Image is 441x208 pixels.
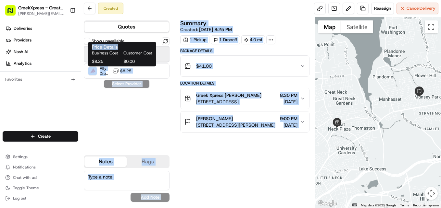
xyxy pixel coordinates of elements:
[14,61,31,66] span: Analytics
[241,35,265,44] div: 4.0 mi
[17,42,107,49] input: Clear
[199,27,232,32] span: [DATE] 8:25 PM
[3,47,81,57] a: Nash AI
[110,64,118,72] button: Start new chat
[280,122,297,128] span: [DATE]
[13,94,50,100] span: Knowledge Base
[425,187,438,200] button: Map camera controls
[3,163,78,172] button: Notifications
[180,35,209,44] div: 1 Pickup
[280,115,297,122] span: 9:00 PM
[6,6,19,19] img: Nash
[84,22,169,32] button: Quotes
[100,66,110,71] span: Ally
[18,5,65,11] button: GreekXpress - Great Neck
[13,165,36,170] span: Notifications
[341,20,373,33] button: Show satellite imagery
[181,111,309,132] button: [PERSON_NAME][STREET_ADDRESS][PERSON_NAME]9:00 PM[DATE]
[6,62,18,74] img: 1736555255976-a54dd68f-1ca7-489b-9aae-adbdc363a1c4
[280,98,297,105] span: [DATE]
[196,122,275,128] span: [STREET_ADDRESS][PERSON_NAME]
[196,92,261,98] span: Greek Xpress [PERSON_NAME]
[120,68,132,74] span: $8.25
[123,59,152,64] span: $0.00
[22,62,107,68] div: Start new chat
[425,20,438,33] button: Toggle fullscreen view
[112,68,132,74] button: $8.25
[374,6,391,11] span: Reassign
[352,203,357,206] button: Keyboard shortcuts
[211,35,240,44] div: 1 Dropoff
[3,74,78,85] div: Favorites
[361,203,396,207] span: Map data ©2025 Google
[127,156,169,167] button: Flags
[18,11,65,16] button: [PERSON_NAME][EMAIL_ADDRESS][DOMAIN_NAME]
[13,196,26,201] span: Log out
[61,94,104,100] span: API Documentation
[52,91,107,103] a: 💻API Documentation
[317,199,338,208] img: Google
[14,49,28,55] span: Nash AI
[181,88,309,109] button: Greek Xpress [PERSON_NAME][STREET_ADDRESS]8:30 PM[DATE]
[46,110,79,115] a: Powered byPylon
[100,71,110,76] span: Dropoff ETA 7 hours
[196,98,261,105] span: [STREET_ADDRESS]
[22,68,82,74] div: We're available if you need us!
[196,63,212,69] span: $41.00
[180,81,309,86] div: Location Details
[196,115,233,122] span: [PERSON_NAME]
[55,95,60,100] div: 💻
[3,183,78,192] button: Toggle Theme
[92,50,121,56] span: Business Cost
[13,185,39,191] span: Toggle Theme
[65,110,79,115] span: Pylon
[123,50,152,56] span: Customer Cost
[92,59,121,64] span: $8.25
[92,38,124,44] label: Show unavailable
[3,35,81,45] a: Providers
[14,26,32,31] span: Deliveries
[180,26,232,33] span: Created:
[371,3,394,14] button: Reassign
[407,6,435,11] span: Cancel Delivery
[3,58,81,69] a: Analytics
[280,92,297,98] span: 8:30 PM
[181,56,309,76] button: $41.00
[3,131,78,142] button: Create
[317,199,338,208] a: Open this area in Google Maps (opens a new window)
[3,152,78,161] button: Settings
[318,20,341,33] button: Show street map
[180,20,207,26] h3: Summary
[13,175,37,180] span: Chat with us!
[180,48,309,53] div: Package Details
[38,133,51,139] span: Create
[3,3,67,18] button: GreekXpress - Great Neck[PERSON_NAME][EMAIL_ADDRESS][DOMAIN_NAME]
[6,95,12,100] div: 📗
[4,91,52,103] a: 📗Knowledge Base
[400,203,409,207] a: Terms
[3,194,78,203] button: Log out
[88,67,97,75] img: Ally
[413,203,439,207] a: Report a map error
[13,154,28,159] span: Settings
[14,37,31,43] span: Providers
[84,156,127,167] button: Notes
[6,26,118,36] p: Welcome 👋
[92,44,152,50] h1: Price Details
[397,3,438,14] button: CancelDelivery
[3,23,81,34] a: Deliveries
[3,173,78,182] button: Chat with us!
